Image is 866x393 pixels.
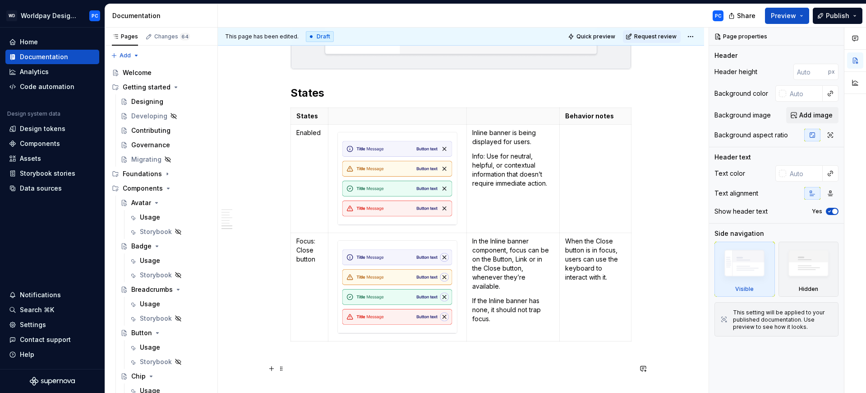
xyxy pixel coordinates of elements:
[125,340,214,355] a: Usage
[131,198,151,207] div: Avatar
[714,111,771,120] div: Background image
[131,97,163,106] div: Designing
[20,154,41,163] div: Assets
[7,110,60,117] div: Design system data
[20,124,65,133] div: Design tokens
[290,86,631,100] h2: States
[634,33,677,40] span: Request review
[108,65,214,80] a: Welcome
[565,112,626,121] p: Behavior notes
[92,12,98,19] div: PC
[714,51,737,60] div: Header
[140,213,160,222] div: Usage
[20,67,49,76] div: Analytics
[117,282,214,297] a: Breadcrumbs
[125,268,214,282] a: Storybook
[472,296,554,323] p: If the Inline banner has none, it should not trap focus.
[799,111,833,120] span: Add image
[117,109,214,123] a: Developing
[154,33,190,40] div: Changes
[120,52,131,59] span: Add
[786,165,823,182] input: Auto
[714,131,788,140] div: Background aspect ratio
[338,132,457,225] img: 3564d3cd-a630-4456-929c-52e76535bcd6.png
[5,35,99,49] a: Home
[5,347,99,362] button: Help
[180,33,190,40] span: 64
[131,126,170,135] div: Contributing
[117,138,214,152] a: Governance
[125,355,214,369] a: Storybook
[20,320,46,329] div: Settings
[296,128,322,137] p: Enabled
[733,309,833,331] div: This setting will be applied to your published documentation. Use preview to see how it looks.
[30,377,75,386] svg: Supernova Logo
[813,8,862,24] button: Publish
[5,318,99,332] a: Settings
[140,314,172,323] div: Storybook
[799,285,818,293] div: Hidden
[826,11,849,20] span: Publish
[225,33,299,40] span: This page has been edited.
[140,299,160,309] div: Usage
[140,227,172,236] div: Storybook
[117,369,214,384] a: Chip
[140,271,172,280] div: Storybook
[786,107,838,123] button: Add image
[5,166,99,181] a: Storybook stories
[5,80,99,94] a: Code automation
[2,6,103,25] button: WDWorldpay Design SystemPC
[20,52,68,61] div: Documentation
[125,311,214,326] a: Storybook
[714,189,758,198] div: Text alignment
[714,242,775,297] div: Visible
[125,297,214,311] a: Usage
[123,83,170,92] div: Getting started
[5,65,99,79] a: Analytics
[565,237,626,282] p: When the Close button is in focus, users can use the keyboard to interact with it.
[5,136,99,151] a: Components
[112,33,138,40] div: Pages
[793,64,828,80] input: Auto
[714,89,768,98] div: Background color
[140,343,160,352] div: Usage
[20,305,54,314] div: Search ⌘K
[123,169,162,178] div: Foundations
[108,80,214,94] div: Getting started
[131,155,161,164] div: Migrating
[131,140,170,150] div: Governance
[108,167,214,181] div: Foundations
[714,229,764,238] div: Side navigation
[338,241,457,333] img: e154048e-3ba0-4761-b8fe-027805a94bd6.png
[112,11,214,20] div: Documentation
[771,11,796,20] span: Preview
[125,253,214,268] a: Usage
[117,239,214,253] a: Badge
[623,30,681,43] button: Request review
[117,152,214,167] a: Migrating
[472,152,554,188] p: Info: Use for neutral, helpful, or contextual information that doesn’t require immediate action.
[125,210,214,225] a: Usage
[140,256,160,265] div: Usage
[714,207,768,216] div: Show header text
[472,128,554,146] p: Inline banner is being displayed for users.
[5,50,99,64] a: Documentation
[20,184,62,193] div: Data sources
[737,11,755,20] span: Share
[131,328,152,337] div: Button
[6,10,17,21] div: WD
[306,31,334,42] div: Draft
[108,181,214,196] div: Components
[714,67,757,76] div: Header height
[715,12,722,19] div: PC
[786,85,823,102] input: Auto
[724,8,761,24] button: Share
[5,288,99,302] button: Notifications
[20,139,60,148] div: Components
[5,122,99,136] a: Design tokens
[735,285,754,293] div: Visible
[20,82,74,91] div: Code automation
[131,285,173,294] div: Breadcrumbs
[828,68,835,75] p: px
